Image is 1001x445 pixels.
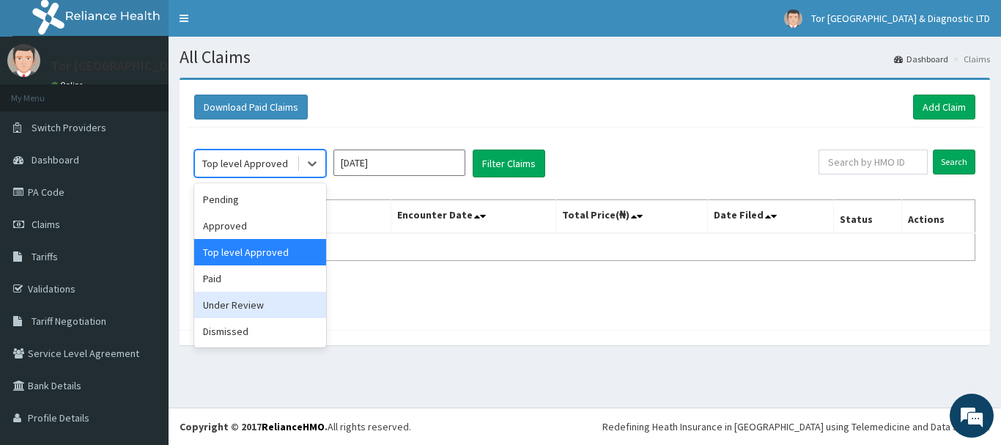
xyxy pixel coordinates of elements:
span: Tariff Negotiation [32,315,106,328]
strong: Copyright © 2017 . [180,420,328,433]
span: Dashboard [32,153,79,166]
footer: All rights reserved. [169,408,1001,445]
div: Under Review [194,292,326,318]
input: Search by HMO ID [819,150,928,174]
div: Pending [194,186,326,213]
span: Tariffs [32,250,58,263]
div: Redefining Heath Insurance in [GEOGRAPHIC_DATA] using Telemedicine and Data Science! [602,419,990,434]
div: Approved [194,213,326,239]
div: Dismissed [194,318,326,345]
input: Select Month and Year [333,150,465,176]
button: Filter Claims [473,150,545,177]
a: RelianceHMO [262,420,325,433]
div: Minimize live chat window [240,7,276,43]
span: Tor [GEOGRAPHIC_DATA] & Diagnostic LTD [811,12,990,25]
th: Actions [901,200,975,234]
img: User Image [784,10,802,28]
img: User Image [7,44,40,77]
span: We're online! [85,130,202,279]
p: Tor [GEOGRAPHIC_DATA] & Diagnostic LTD [51,59,294,73]
textarea: Type your message and hit 'Enter' [7,293,279,344]
img: d_794563401_company_1708531726252_794563401 [27,73,59,110]
button: Download Paid Claims [194,95,308,119]
h1: All Claims [180,48,990,67]
a: Online [51,80,86,90]
input: Search [933,150,975,174]
div: Paid [194,265,326,292]
a: Dashboard [894,53,948,65]
div: Top level Approved [194,239,326,265]
div: Top level Approved [202,156,288,171]
li: Claims [950,53,990,65]
th: Total Price(₦) [555,200,708,234]
th: Status [834,200,902,234]
a: Add Claim [913,95,975,119]
th: Date Filed [708,200,834,234]
span: Switch Providers [32,121,106,134]
span: Claims [32,218,60,231]
th: Encounter Date [391,200,555,234]
div: Chat with us now [76,82,246,101]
